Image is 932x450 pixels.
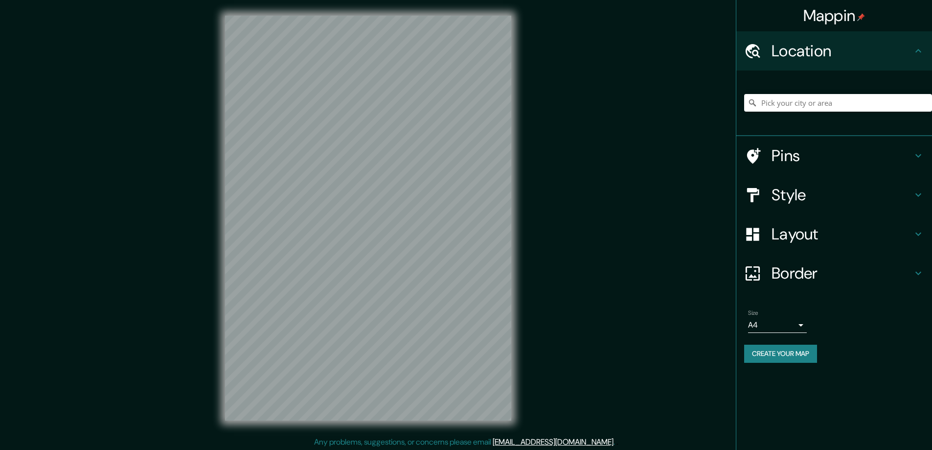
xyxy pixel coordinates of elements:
[772,185,912,205] h4: Style
[736,214,932,254] div: Layout
[615,436,616,448] div: .
[493,437,614,447] a: [EMAIL_ADDRESS][DOMAIN_NAME]
[772,41,912,61] h4: Location
[803,6,865,25] h4: Mappin
[744,345,817,363] button: Create your map
[736,136,932,175] div: Pins
[772,263,912,283] h4: Border
[616,436,618,448] div: .
[736,254,932,293] div: Border
[736,175,932,214] div: Style
[225,16,511,421] canvas: Map
[845,412,921,439] iframe: Help widget launcher
[736,31,932,71] div: Location
[314,436,615,448] p: Any problems, suggestions, or concerns please email .
[772,146,912,166] h4: Pins
[748,317,807,333] div: A4
[772,224,912,244] h4: Layout
[748,309,758,317] label: Size
[857,13,865,21] img: pin-icon.png
[744,94,932,112] input: Pick your city or area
